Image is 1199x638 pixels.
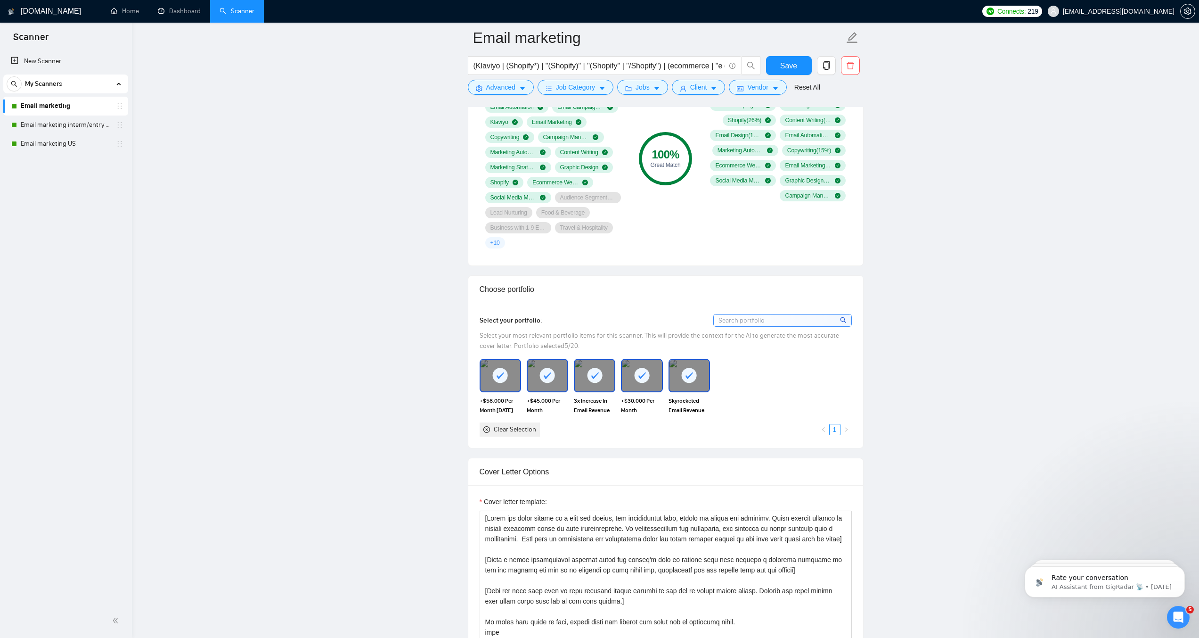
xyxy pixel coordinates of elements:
[742,61,760,70] span: search
[785,177,831,184] span: Graphic Design ( 12 %)
[997,6,1026,17] span: Connects:
[765,133,771,138] span: check-circle
[513,180,518,185] span: check-circle
[532,179,579,186] span: Ecommerce Website Development
[765,163,771,168] span: check-circle
[1167,606,1190,629] iframe: Intercom live chat
[617,80,668,95] button: folderJobscaret-down
[593,134,598,140] span: check-circle
[841,61,859,70] span: delete
[829,424,840,435] li: 1
[486,82,515,92] span: Advanced
[546,85,552,92] span: bars
[468,80,534,95] button: settingAdvancedcaret-down
[639,149,692,160] div: 100 %
[840,424,852,435] li: Next Page
[602,149,608,155] span: check-circle
[538,80,613,95] button: barsJob Categorycaret-down
[602,165,608,170] span: check-circle
[785,192,831,199] span: Campaign Management ( 11 %)
[540,149,546,155] span: check-circle
[680,85,686,92] span: user
[490,224,546,232] span: Business with 1-9 Employees
[1050,8,1057,15] span: user
[818,424,829,435] button: left
[480,396,521,415] span: +$58,000 Per Month [DATE]
[3,52,128,71] li: New Scanner
[480,331,839,350] span: Select your most relevant portfolio items for this scanner. This will provide the context for the...
[835,193,840,199] span: check-circle
[987,8,994,15] img: upwork-logo.png
[543,133,589,141] span: Campaign Management
[560,164,599,171] span: Graphic Design
[840,424,852,435] button: right
[574,396,615,415] span: 3x Increase In Email Revenue [DATE]
[111,7,139,15] a: homeHome
[490,209,527,216] span: Lead Nurturing
[6,30,56,50] span: Scanner
[527,396,568,415] span: +$45,000 Per Month Automated Revenue
[480,497,547,507] label: Cover letter template:
[669,396,710,415] span: Skyrocketed Email Revenue by 170% [DATE]
[835,148,840,153] span: check-circle
[846,32,858,44] span: edit
[11,52,121,71] a: New Scanner
[835,133,840,138] span: check-circle
[21,134,110,153] a: Email marketing US
[519,85,526,92] span: caret-down
[787,147,832,154] span: Copywriting ( 15 %)
[794,82,820,92] a: Reset All
[766,56,812,75] button: Save
[490,133,520,141] span: Copywriting
[636,82,650,92] span: Jobs
[560,194,616,201] span: Audience Segmentation & Targeting
[653,85,660,92] span: caret-down
[767,148,773,153] span: check-circle
[841,56,860,75] button: delete
[480,458,852,485] div: Cover Letter Options
[476,85,482,92] span: setting
[625,85,632,92] span: folder
[540,165,546,170] span: check-circle
[1181,8,1195,15] span: setting
[835,163,840,168] span: check-circle
[729,80,786,95] button: idcardVendorcaret-down
[21,116,110,134] a: Email marketing interm/entry level
[490,239,500,247] span: + 10
[710,85,717,92] span: caret-down
[116,102,123,110] span: holder
[1011,547,1199,613] iframe: Intercom notifications message
[817,56,836,75] button: copy
[483,426,490,433] span: close-circle
[112,616,122,625] span: double-left
[785,132,831,139] span: Email Automation ( 16 %)
[576,119,581,125] span: check-circle
[490,179,509,186] span: Shopify
[715,177,761,184] span: Social Media Marketing ( 13 %)
[541,209,585,216] span: Food & Beverage
[3,75,128,153] li: My Scanners
[817,61,835,70] span: copy
[672,80,726,95] button: userClientcaret-down
[714,315,851,326] input: Search portfolio
[1028,6,1038,17] span: 219
[158,7,201,15] a: dashboardDashboard
[7,81,21,87] span: search
[7,76,22,91] button: search
[480,316,542,324] span: Select your portfolio:
[220,7,254,15] a: searchScanner
[840,315,848,325] span: search
[473,60,725,72] input: Search Freelance Jobs...
[785,116,831,124] span: Content Writing ( 17 %)
[512,119,518,125] span: check-circle
[473,26,844,50] input: Scanner name...
[772,85,779,92] span: caret-down
[715,162,761,169] span: Ecommerce Website Development ( 14 %)
[532,118,572,126] span: Email Marketing
[729,63,735,69] span: info-circle
[785,162,831,169] span: Email Marketing Strategy ( 14 %)
[821,427,826,432] span: left
[1180,4,1195,19] button: setting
